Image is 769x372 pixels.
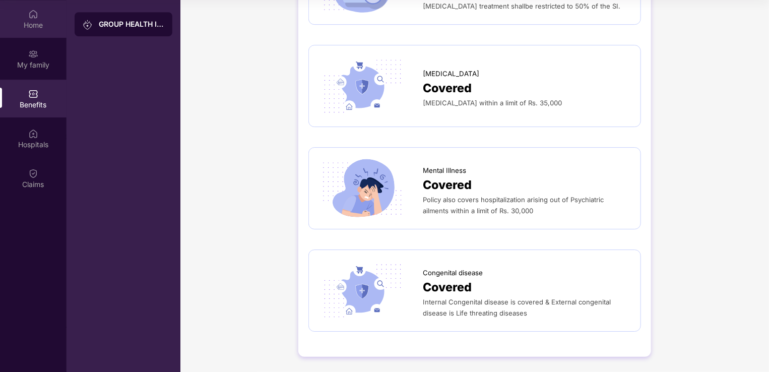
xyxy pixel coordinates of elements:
img: svg+xml;base64,PHN2ZyBpZD0iQ2xhaW0iIHhtbG5zPSJodHRwOi8vd3d3LnczLm9yZy8yMDAwL3N2ZyIgd2lkdGg9IjIwIi... [28,168,38,178]
img: icon [319,260,406,322]
span: Mental Illness [423,165,466,176]
span: Policy also covers hospitalization arising out of Psychiatric ailments within a limit of Rs. 30,000 [423,196,604,215]
span: Internal Congenital disease is covered & External congenital disease is Life threating diseases [423,298,611,317]
span: Covered [423,79,472,98]
span: [MEDICAL_DATA] within a limit of Rs. 35,000 [423,99,562,107]
img: icon [319,158,406,218]
img: svg+xml;base64,PHN2ZyB3aWR0aD0iMjAiIGhlaWdodD0iMjAiIHZpZXdCb3g9IjAgMCAyMCAyMCIgZmlsbD0ibm9uZSIgeG... [83,20,93,30]
span: Covered [423,278,472,297]
div: GROUP HEALTH INSURANCE [99,19,164,29]
img: svg+xml;base64,PHN2ZyB3aWR0aD0iMjAiIGhlaWdodD0iMjAiIHZpZXdCb3g9IjAgMCAyMCAyMCIgZmlsbD0ibm9uZSIgeG... [28,49,38,59]
img: icon [319,55,406,117]
img: svg+xml;base64,PHN2ZyBpZD0iSG9tZSIgeG1sbnM9Imh0dHA6Ly93d3cudzMub3JnLzIwMDAvc3ZnIiB3aWR0aD0iMjAiIG... [28,9,38,19]
img: svg+xml;base64,PHN2ZyBpZD0iQmVuZWZpdHMiIHhtbG5zPSJodHRwOi8vd3d3LnczLm9yZy8yMDAwL3N2ZyIgd2lkdGg9Ij... [28,89,38,99]
span: Covered [423,176,472,195]
img: svg+xml;base64,PHN2ZyBpZD0iSG9zcGl0YWxzIiB4bWxucz0iaHR0cDovL3d3dy53My5vcmcvMjAwMC9zdmciIHdpZHRoPS... [28,129,38,139]
span: Congenital disease [423,268,483,278]
span: [MEDICAL_DATA] [423,69,479,79]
